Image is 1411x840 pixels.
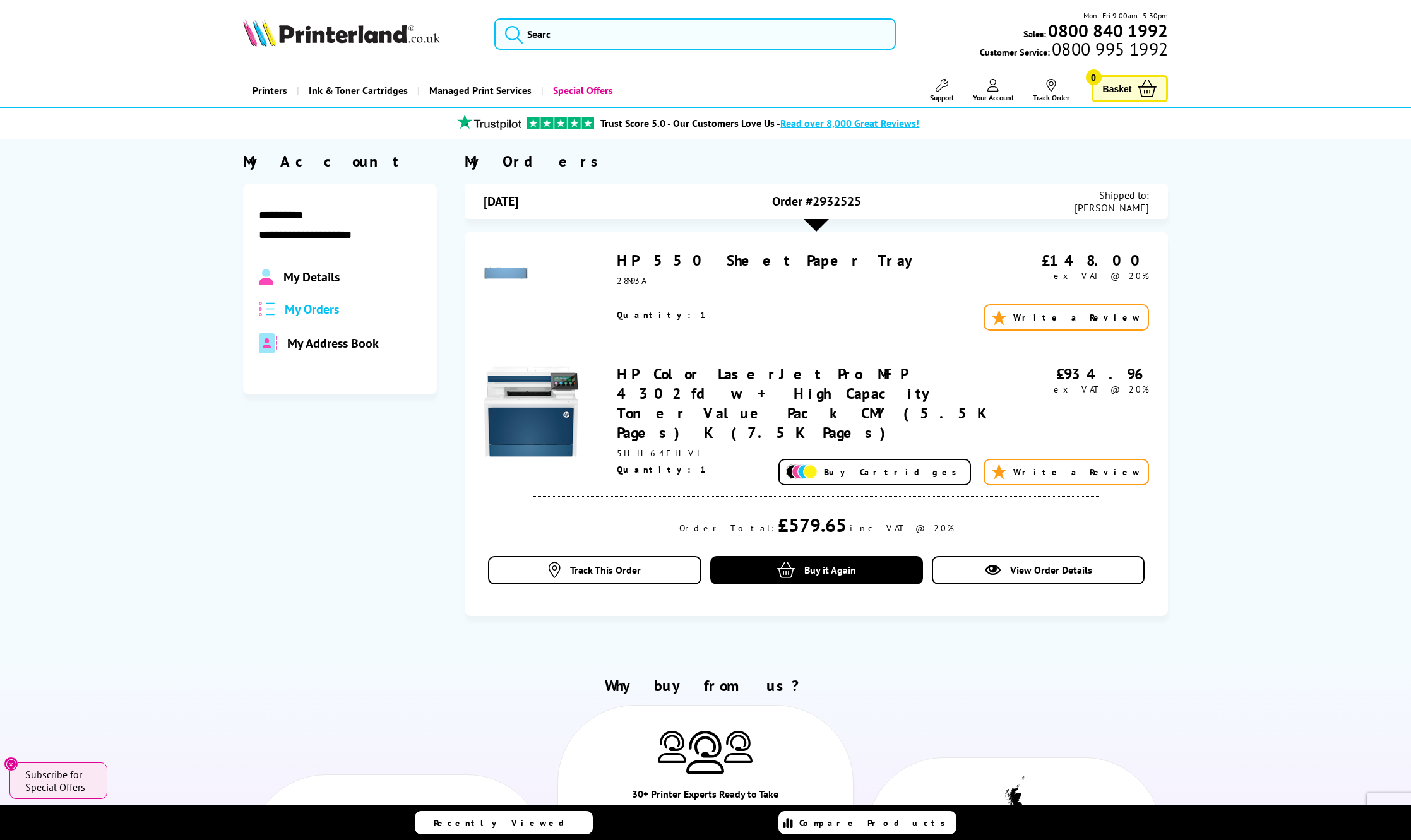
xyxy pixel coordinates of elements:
[259,302,275,316] img: all-order.svg
[4,757,18,771] button: Close
[434,817,577,829] span: Recently Viewed
[1013,466,1141,478] span: Write a Review
[283,269,340,285] span: My Details
[1050,43,1168,55] span: 0800 995 1992
[617,275,989,287] div: 28N93A
[1075,189,1149,201] span: Shipped to:
[980,43,1168,58] span: Customer Service:
[494,18,896,50] input: Searc
[25,768,95,793] span: Subscribe for Special Offers
[1023,28,1046,40] span: Sales:
[484,251,528,295] img: HP 550 Sheet Paper Tray
[997,776,1032,834] img: UK tax payer
[780,117,919,129] span: Read over 8,000 Great Reviews!
[686,731,724,774] img: Printer Experts
[297,74,417,107] a: Ink & Toner Cartridges
[243,74,297,107] a: Printers
[570,564,641,576] span: Track This Order
[287,335,379,352] span: My Address Book
[243,676,1169,695] h2: Why buy from us?
[778,811,956,834] a: Compare Products
[989,270,1149,281] div: ex VAT @ 20%
[1075,201,1149,214] span: [PERSON_NAME]
[243,151,438,171] div: My Account
[930,93,954,102] span: Support
[850,523,954,534] div: inc VAT @ 20%
[632,786,780,823] div: 30+ Printer Experts Ready to Take Your Call
[488,556,701,584] a: Track This Order
[799,817,952,829] span: Compare Products
[973,93,1014,102] span: Your Account
[527,117,594,129] img: trustpilot rating
[932,556,1145,584] a: View Order Details
[285,301,339,317] span: My Orders
[1013,312,1141,323] span: Write a Review
[724,731,753,763] img: Printer Experts
[772,193,861,210] span: Order #2932525
[617,464,708,475] span: Quantity: 1
[243,19,440,47] img: Printerland Logo
[1103,80,1132,97] span: Basket
[1010,564,1092,576] span: View Order Details
[617,364,989,442] a: HP Color LaserJet Pro MFP 4302fdw + High Capacity Toner Value Pack CMY (5.5K Pages) K (7.5K Pages)
[710,556,923,584] a: Buy it Again
[989,364,1149,384] div: £934.96
[600,117,919,129] a: Trust Score 5.0 - Our Customers Love Us -Read over 8,000 Great Reviews!
[989,251,1149,270] div: £148.00
[617,447,989,459] div: 5HH64FHVL
[1083,9,1168,21] span: Mon - Fri 9:00am - 5:30pm
[930,79,954,102] a: Support
[778,512,847,537] div: £579.65
[1048,19,1168,42] b: 0800 840 1992
[984,459,1149,485] a: Write a Review
[1033,79,1069,102] a: Track Order
[824,466,963,478] span: Buy Cartridges
[243,19,479,49] a: Printerland Logo
[484,364,578,459] img: HP Color LaserJet Pro MFP 4302fdw + High Capacity Toner Value Pack CMY (5.5K Pages) K (7.5K Pages)
[786,464,818,479] img: Add Cartridges
[984,304,1149,331] a: Write a Review
[617,251,921,270] a: HP 550 Sheet Paper Tray
[259,333,278,353] img: address-book-duotone-solid.svg
[465,151,1168,171] div: My Orders
[451,114,527,130] img: trustpilot rating
[1092,75,1169,102] a: Basket 0
[415,811,593,834] a: Recently Viewed
[1046,25,1168,37] a: 0800 840 1992
[617,309,708,321] span: Quantity: 1
[989,384,1149,395] div: ex VAT @ 20%
[541,74,622,107] a: Special Offers
[417,74,541,107] a: Managed Print Services
[658,731,686,763] img: Printer Experts
[309,74,408,107] span: Ink & Toner Cartridges
[1086,69,1102,85] span: 0
[804,564,856,576] span: Buy it Again
[484,193,518,210] span: [DATE]
[778,459,971,485] a: Buy Cartridges
[259,269,273,285] img: Profile.svg
[973,79,1014,102] a: Your Account
[679,523,775,534] div: Order Total:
